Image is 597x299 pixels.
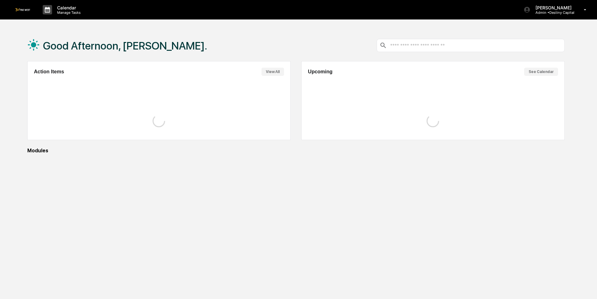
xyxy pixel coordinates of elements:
[27,148,565,154] div: Modules
[43,39,207,52] h1: Good Afternoon, [PERSON_NAME].
[15,8,30,11] img: logo
[524,68,558,76] button: See Calendar
[530,5,575,10] p: [PERSON_NAME]
[34,69,64,75] h2: Action Items
[261,68,284,76] button: View All
[530,10,575,15] p: Admin • Destiny Capital
[52,10,84,15] p: Manage Tasks
[308,69,332,75] h2: Upcoming
[52,5,84,10] p: Calendar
